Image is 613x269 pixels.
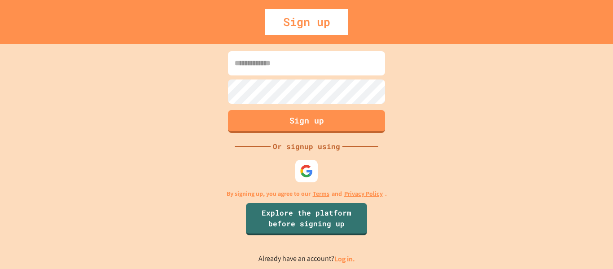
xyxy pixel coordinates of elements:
p: By signing up, you agree to our and . [227,189,387,198]
a: Privacy Policy [344,189,383,198]
p: Already have an account? [258,253,355,265]
div: Or signup using [271,141,342,152]
a: Terms [313,189,329,198]
a: Log in. [334,254,355,264]
div: Sign up [265,9,348,35]
a: Explore the platform before signing up [246,203,367,235]
button: Sign up [228,110,385,133]
img: google-icon.svg [300,164,313,178]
